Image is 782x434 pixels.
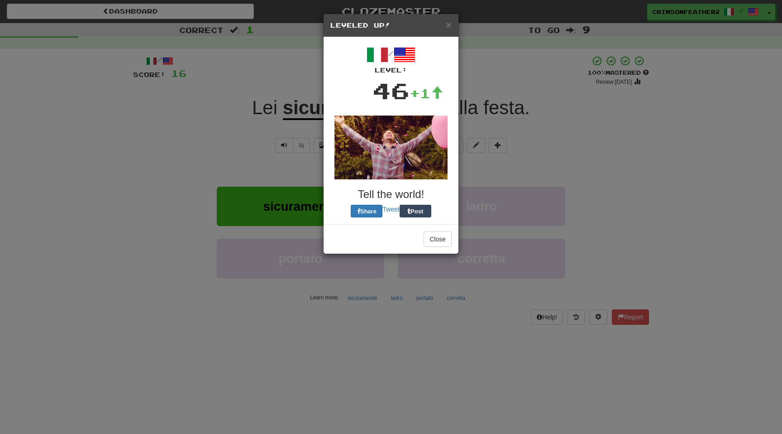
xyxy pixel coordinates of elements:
button: Close [446,20,452,29]
div: / [330,44,452,75]
h5: Leveled Up! [330,21,452,30]
div: Level: [330,66,452,75]
span: × [446,19,452,30]
button: Post [400,205,431,217]
div: +1 [410,84,443,102]
div: 46 [372,75,410,106]
h3: Tell the world! [330,188,452,200]
img: andy-72a9b47756ecc61a9f6c0ef31017d13e025550094338bf53ee1bb5849c5fd8eb.gif [334,116,448,179]
button: Share [351,205,382,217]
button: Close [424,231,452,247]
a: Tweet [382,206,399,213]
